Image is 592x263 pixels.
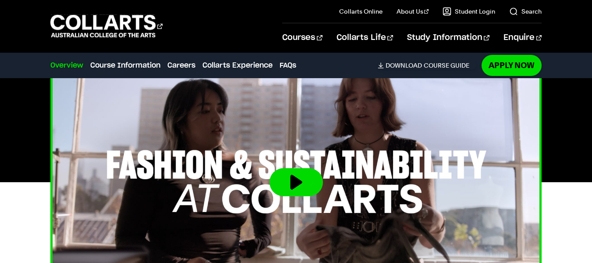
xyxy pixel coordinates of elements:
a: Study Information [407,23,489,52]
a: Courses [282,23,322,52]
a: Collarts Online [339,7,383,16]
a: Enquire [503,23,542,52]
a: Search [509,7,542,16]
a: Apply Now [482,55,542,76]
a: Careers [167,60,195,71]
a: Course Information [90,60,160,71]
div: Go to homepage [50,14,163,39]
a: About Us [397,7,429,16]
span: Download [386,61,422,69]
a: Collarts Experience [202,60,273,71]
a: Collarts Life [337,23,393,52]
a: FAQs [280,60,296,71]
a: Student Login [443,7,495,16]
a: DownloadCourse Guide [378,61,476,69]
a: Overview [50,60,83,71]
